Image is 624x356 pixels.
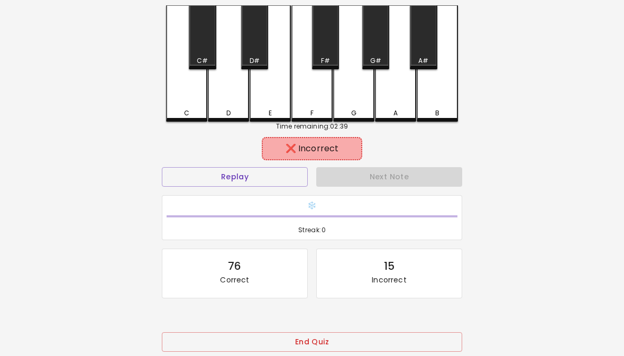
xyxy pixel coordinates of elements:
div: F [310,108,314,118]
div: 15 [384,258,394,275]
div: ❌ Incorrect [267,142,356,155]
div: E [269,108,272,118]
div: F# [321,56,330,66]
div: D [226,108,231,118]
div: Time remaining: 02:39 [166,122,458,131]
div: A [393,108,398,118]
div: D# [250,56,260,66]
span: Streak: 0 [167,225,457,235]
div: C [184,108,189,118]
div: C# [197,56,208,66]
button: End Quiz [162,332,462,352]
div: A# [418,56,428,66]
div: G [351,108,356,118]
div: B [435,108,439,118]
button: Replay [162,167,308,187]
div: G# [370,56,381,66]
div: 76 [228,258,241,275]
h6: ❄️ [167,200,457,212]
p: Correct [220,275,249,285]
p: Incorrect [372,275,406,285]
